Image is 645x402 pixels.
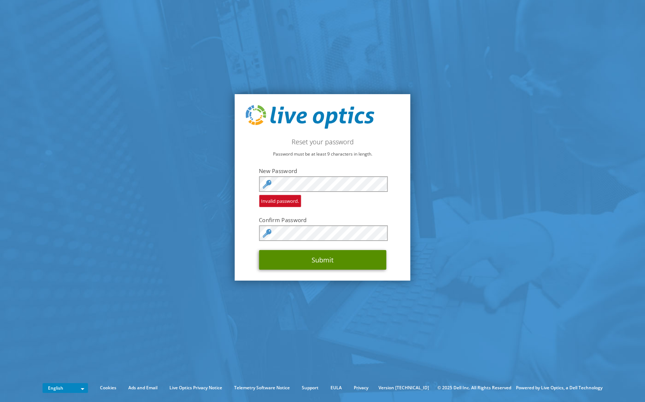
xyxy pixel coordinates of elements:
[259,195,301,207] span: Invalid password.
[164,384,228,392] a: Live Optics Privacy Notice
[375,384,433,392] li: Version [TECHNICAL_ID]
[246,150,400,158] p: Password must be at least 9 characters in length.
[516,384,602,392] li: Powered by Live Optics, a Dell Technology
[123,384,163,392] a: Ads and Email
[259,216,386,224] label: Confirm Password
[296,384,324,392] a: Support
[259,250,386,270] button: Submit
[434,384,515,392] li: © 2025 Dell Inc. All Rights Reserved
[246,138,400,146] h2: Reset your password
[348,384,374,392] a: Privacy
[246,105,374,129] img: live_optics_svg.svg
[95,384,122,392] a: Cookies
[259,167,386,174] label: New Password
[229,384,295,392] a: Telemetry Software Notice
[325,384,347,392] a: EULA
